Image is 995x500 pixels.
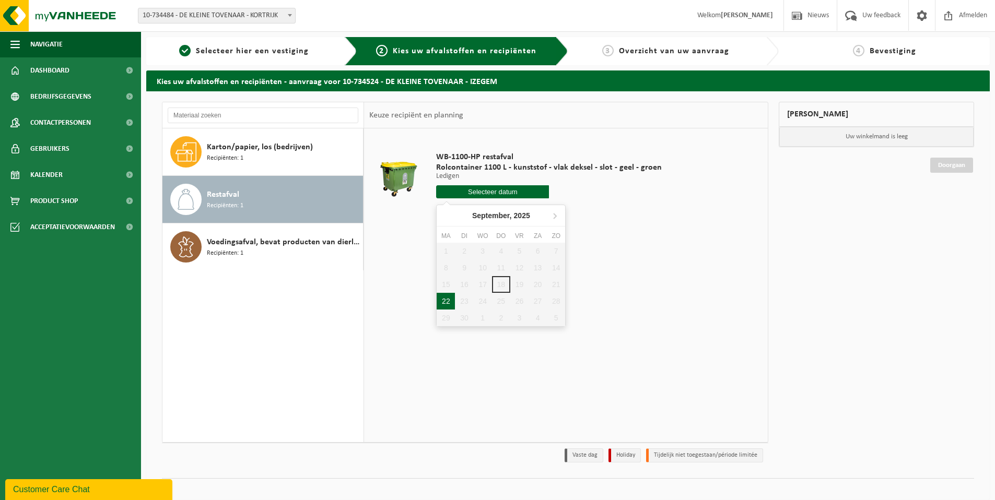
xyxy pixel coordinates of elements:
[437,293,455,309] div: 22
[608,448,641,462] li: Holiday
[30,84,91,110] span: Bedrijfsgegevens
[870,47,916,55] span: Bevestiging
[207,188,239,201] span: Restafval
[151,45,336,57] a: 1Selecteer hier een vestiging
[529,231,547,241] div: za
[30,136,69,162] span: Gebruikers
[436,173,662,180] p: Ledigen
[30,57,69,84] span: Dashboard
[565,448,603,462] li: Vaste dag
[437,231,455,241] div: ma
[436,185,549,198] input: Selecteer datum
[853,45,864,56] span: 4
[196,47,309,55] span: Selecteer hier een vestiging
[5,477,174,500] iframe: chat widget
[474,231,492,241] div: wo
[207,201,243,211] span: Recipiënten: 1
[602,45,614,56] span: 3
[455,231,473,241] div: di
[207,248,243,258] span: Recipiënten: 1
[721,11,773,19] strong: [PERSON_NAME]
[510,231,529,241] div: vr
[30,214,115,240] span: Acceptatievoorwaarden
[138,8,296,23] span: 10-734484 - DE KLEINE TOVENAAR - KORTRIJK
[162,128,364,176] button: Karton/papier, los (bedrijven) Recipiënten: 1
[468,207,534,224] div: September,
[376,45,388,56] span: 2
[930,158,973,173] a: Doorgaan
[30,110,91,136] span: Contactpersonen
[168,108,358,123] input: Materiaal zoeken
[30,188,78,214] span: Product Shop
[646,448,763,462] li: Tijdelijk niet toegestaan/période limitée
[207,236,360,248] span: Voedingsafval, bevat producten van dierlijke oorsprong, onverpakt, categorie 3
[779,102,974,127] div: [PERSON_NAME]
[162,176,364,223] button: Restafval Recipiënten: 1
[436,152,662,162] span: WB-1100-HP restafval
[162,223,364,270] button: Voedingsafval, bevat producten van dierlijke oorsprong, onverpakt, categorie 3 Recipiënten: 1
[207,141,313,153] span: Karton/papier, los (bedrijven)
[30,31,63,57] span: Navigatie
[364,102,469,128] div: Keuze recipiënt en planning
[207,153,243,163] span: Recipiënten: 1
[179,45,191,56] span: 1
[436,162,662,173] span: Rolcontainer 1100 L - kunststof - vlak deksel - slot - geel - groen
[547,231,565,241] div: zo
[619,47,729,55] span: Overzicht van uw aanvraag
[138,8,295,23] span: 10-734484 - DE KLEINE TOVENAAR - KORTRIJK
[393,47,536,55] span: Kies uw afvalstoffen en recipiënten
[146,70,990,91] h2: Kies uw afvalstoffen en recipiënten - aanvraag voor 10-734524 - DE KLEINE TOVENAAR - IZEGEM
[514,212,530,219] i: 2025
[30,162,63,188] span: Kalender
[779,127,974,147] p: Uw winkelmand is leeg
[492,231,510,241] div: do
